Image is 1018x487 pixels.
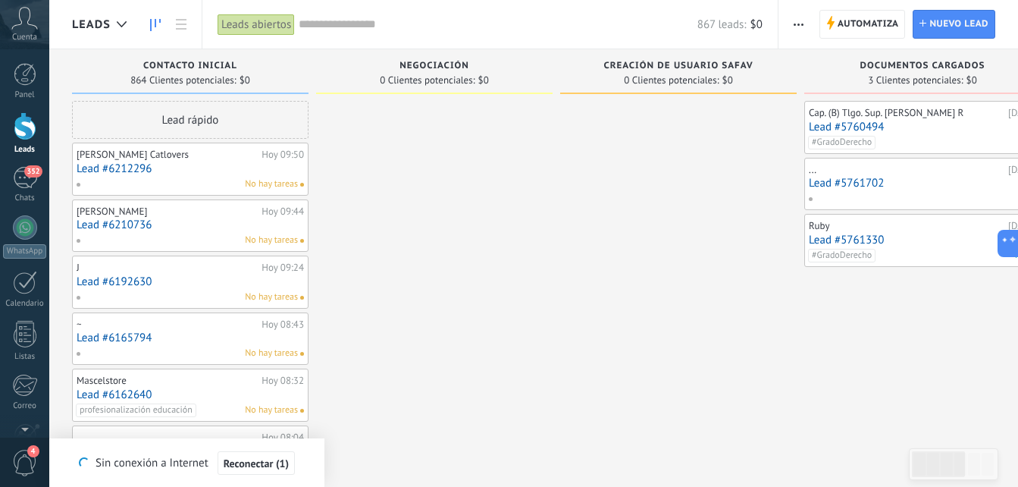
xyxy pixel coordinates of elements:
[143,61,237,71] span: Contacto inicial
[245,234,298,247] span: No hay tareas
[262,375,304,387] div: Hoy 08:32
[77,206,258,218] div: [PERSON_NAME]
[12,33,37,42] span: Cuenta
[262,319,304,331] div: Hoy 08:43
[697,17,747,32] span: 867 leads:
[3,193,47,203] div: Chats
[380,76,475,85] span: 0 Clientes potenciales:
[224,458,289,469] span: Reconectar (1)
[966,76,977,85] span: $0
[624,76,719,85] span: 0 Clientes potenciales:
[808,249,875,262] span: #GradoDerecho
[3,145,47,155] div: Leads
[262,149,304,161] div: Hoy 09:50
[838,11,899,38] span: Automatiza
[245,404,298,417] span: No hay tareas
[77,331,304,344] a: Lead #6165794
[568,61,789,74] div: CREACIÓN DE USUARIO SAFAv
[240,76,250,85] span: $0
[79,451,295,476] div: Sin conexión a Internet
[324,61,545,74] div: Negociación
[130,76,236,85] span: 864 Clientes potenciales:
[868,76,963,85] span: 3 Clientes potenciales:
[80,61,301,74] div: Contacto inicial
[300,183,304,187] span: No hay nada asignado
[262,206,304,218] div: Hoy 09:44
[929,11,988,38] span: Nuevo lead
[245,178,298,191] span: No hay tareas
[3,299,47,309] div: Calendario
[478,76,489,85] span: $0
[3,90,47,100] div: Panel
[77,375,258,387] div: Mascelstore
[809,107,1004,119] div: Cap. (B) Tlgo. Sup. [PERSON_NAME] R
[788,10,810,39] button: Más
[168,10,194,39] a: Lista
[809,220,1004,232] div: Ruby
[77,432,258,444] div: .
[722,76,733,85] span: $0
[143,10,168,39] a: Leads
[24,165,42,178] span: 352
[77,388,304,401] a: Lead #6162640
[300,409,304,413] span: No hay nada asignado
[860,61,985,71] span: DOCUMENTOS CARGADOS
[72,101,309,139] div: Lead rápido
[750,17,763,32] span: $0
[603,61,753,71] span: CREACIÓN DE USUARIO SAFAv
[77,218,304,231] a: Lead #6210736
[77,275,304,288] a: Lead #6192630
[399,61,469,71] span: Negociación
[77,162,304,175] a: Lead #6212296
[300,352,304,356] span: No hay nada asignado
[72,17,111,32] span: Leads
[218,451,295,476] button: Reconectar (1)
[808,136,875,149] span: #GradoDerecho
[262,432,304,444] div: Hoy 08:04
[27,445,39,457] span: 4
[245,291,298,304] span: No hay tareas
[77,149,258,161] div: [PERSON_NAME] Catlovers
[3,401,47,411] div: Correo
[913,10,995,39] a: Nuevo lead
[77,319,258,331] div: ~
[300,239,304,243] span: No hay nada asignado
[819,10,906,39] a: Automatiza
[77,262,258,274] div: J
[245,347,298,360] span: No hay tareas
[3,352,47,362] div: Listas
[300,296,304,300] span: No hay nada asignado
[262,262,304,274] div: Hoy 09:24
[218,14,295,36] div: Leads abiertos
[809,164,1004,176] div: ...
[3,244,46,259] div: WhatsApp
[76,404,196,417] span: profesionalización educación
